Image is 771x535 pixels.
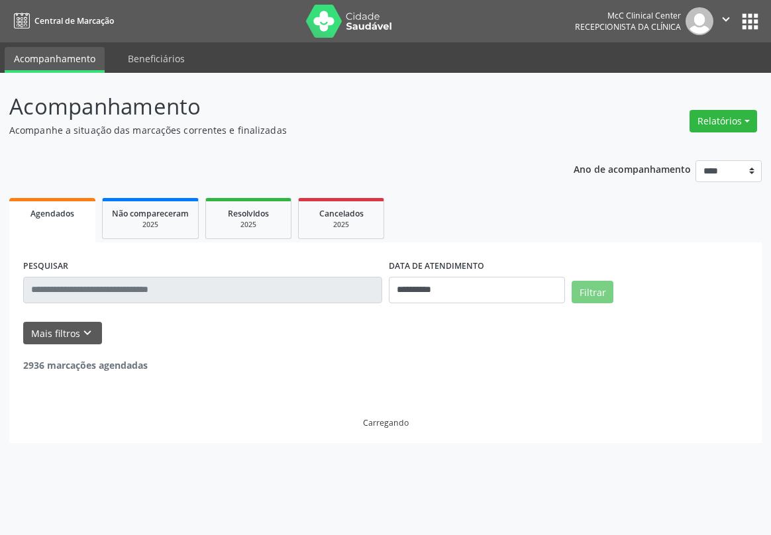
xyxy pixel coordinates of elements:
[23,256,68,277] label: PESQUISAR
[308,220,374,230] div: 2025
[112,220,189,230] div: 2025
[23,359,148,371] strong: 2936 marcações agendadas
[575,10,681,21] div: McC Clinical Center
[572,281,613,303] button: Filtrar
[9,10,114,32] a: Central de Marcação
[112,208,189,219] span: Não compareceram
[690,110,757,132] button: Relatórios
[9,123,536,137] p: Acompanhe a situação das marcações correntes e finalizadas
[80,326,95,340] i: keyboard_arrow_down
[574,160,691,177] p: Ano de acompanhamento
[228,208,269,219] span: Resolvidos
[215,220,282,230] div: 2025
[389,256,484,277] label: DATA DE ATENDIMENTO
[575,21,681,32] span: Recepcionista da clínica
[739,10,762,33] button: apps
[119,47,194,70] a: Beneficiários
[713,7,739,35] button: 
[719,12,733,26] i: 
[363,417,409,428] div: Carregando
[5,47,105,73] a: Acompanhamento
[319,208,364,219] span: Cancelados
[23,322,102,345] button: Mais filtroskeyboard_arrow_down
[686,7,713,35] img: img
[34,15,114,26] span: Central de Marcação
[30,208,74,219] span: Agendados
[9,90,536,123] p: Acompanhamento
